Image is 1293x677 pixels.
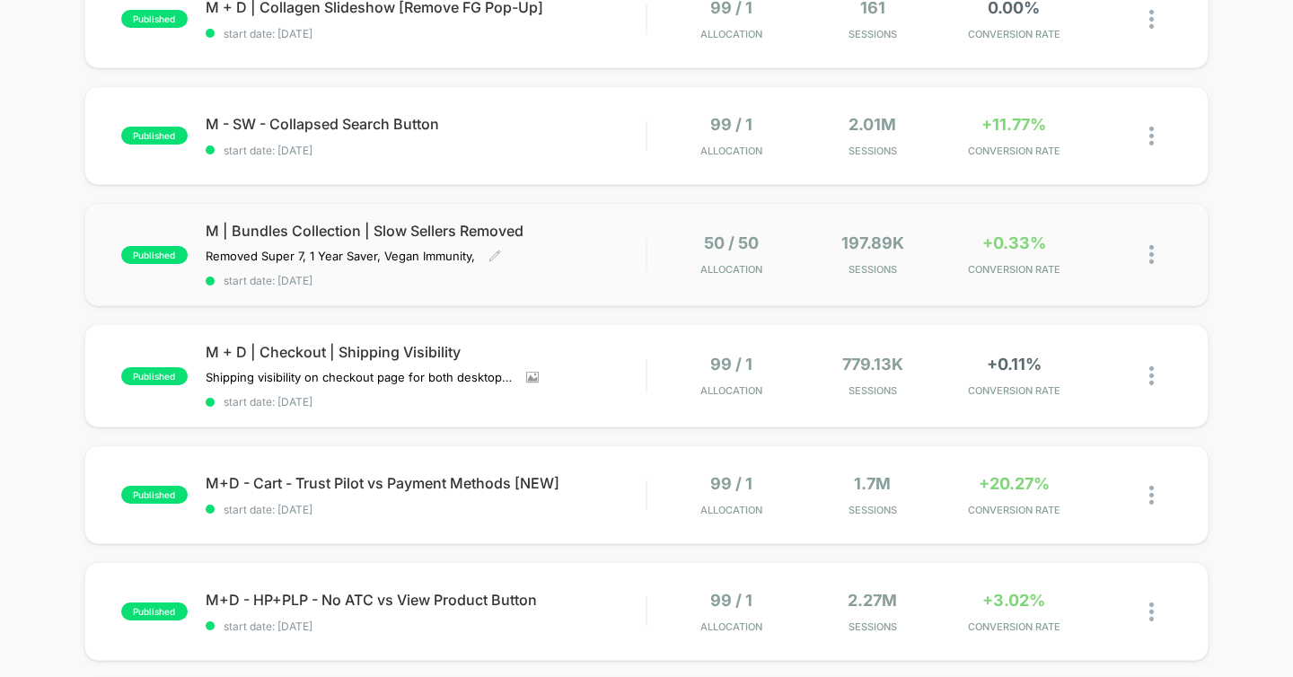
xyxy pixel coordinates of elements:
[948,504,1080,516] span: CONVERSION RATE
[948,620,1080,633] span: CONVERSION RATE
[206,620,646,633] span: start date: [DATE]
[854,474,891,493] span: 1.7M
[948,28,1080,40] span: CONVERSION RATE
[987,355,1042,374] span: +0.11%
[121,246,188,264] span: published
[700,620,762,633] span: Allocation
[806,620,938,633] span: Sessions
[206,503,646,516] span: start date: [DATE]
[206,591,646,609] span: M+D - HP+PLP - No ATC vs View Product Button
[121,127,188,145] span: published
[1149,486,1154,505] img: close
[710,355,752,374] span: 99 / 1
[206,27,646,40] span: start date: [DATE]
[206,274,646,287] span: start date: [DATE]
[206,115,646,133] span: M - SW - Collapsed Search Button
[206,474,646,492] span: M+D - Cart - Trust Pilot vs Payment Methods [NEW]
[982,233,1046,252] span: +0.33%
[849,115,896,134] span: 2.01M
[700,384,762,397] span: Allocation
[806,263,938,276] span: Sessions
[206,249,475,263] span: Removed Super 7, 1 Year Saver, Vegan Immunity,
[206,395,646,409] span: start date: [DATE]
[121,486,188,504] span: published
[982,591,1045,610] span: +3.02%
[841,233,904,252] span: 197.89k
[206,343,646,361] span: M + D | Checkout | Shipping Visibility
[1149,245,1154,264] img: close
[1149,602,1154,621] img: close
[700,504,762,516] span: Allocation
[806,384,938,397] span: Sessions
[948,384,1080,397] span: CONVERSION RATE
[121,602,188,620] span: published
[700,145,762,157] span: Allocation
[121,10,188,28] span: published
[700,28,762,40] span: Allocation
[806,28,938,40] span: Sessions
[206,222,646,240] span: M | Bundles Collection | Slow Sellers Removed
[206,144,646,157] span: start date: [DATE]
[1149,366,1154,385] img: close
[710,115,752,134] span: 99 / 1
[1149,127,1154,145] img: close
[710,591,752,610] span: 99 / 1
[704,233,759,252] span: 50 / 50
[842,355,903,374] span: 779.13k
[806,504,938,516] span: Sessions
[121,367,188,385] span: published
[1149,10,1154,29] img: close
[710,474,752,493] span: 99 / 1
[806,145,938,157] span: Sessions
[948,263,1080,276] span: CONVERSION RATE
[700,263,762,276] span: Allocation
[981,115,1046,134] span: +11.77%
[979,474,1050,493] span: +20.27%
[848,591,897,610] span: 2.27M
[206,370,513,384] span: Shipping visibility on checkout page for both desktop and mobile
[948,145,1080,157] span: CONVERSION RATE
